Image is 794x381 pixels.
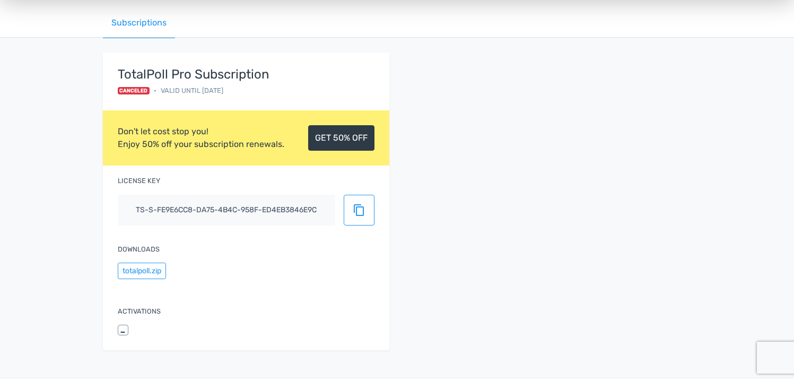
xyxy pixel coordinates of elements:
a: GET 50% OFF [308,125,374,151]
button: content_copy [344,195,374,226]
span: Canceled [118,87,150,94]
span: _ [118,325,129,335]
span: • [154,85,156,96]
div: Don't let cost stop you! Enjoy 50% off your subscription renewals. [118,125,284,151]
button: totalpoll.zip [118,263,166,279]
span: Valid until [DATE] [161,85,223,96]
label: License key [118,176,160,186]
span: content_copy [353,204,365,217]
label: Downloads [118,244,160,254]
strong: TotalPoll Pro Subscription [118,67,269,81]
label: Activations [118,306,161,316]
a: Subscriptions [103,8,175,38]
